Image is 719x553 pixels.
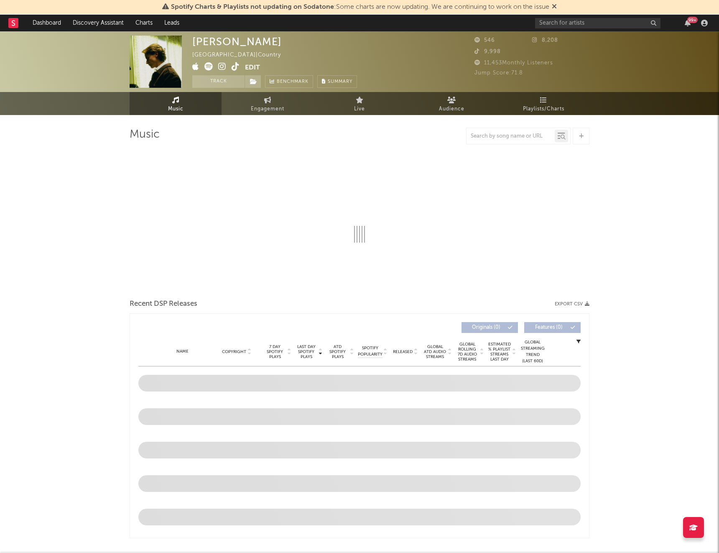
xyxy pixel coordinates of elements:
[130,92,222,115] a: Music
[317,75,357,88] button: Summary
[488,342,511,362] span: Estimated % Playlist Streams Last Day
[130,15,158,31] a: Charts
[328,79,352,84] span: Summary
[423,344,446,359] span: Global ATD Audio Streams
[295,344,317,359] span: Last Day Spotify Plays
[265,75,313,88] a: Benchmark
[474,49,501,54] span: 9,998
[326,344,349,359] span: ATD Spotify Plays
[532,38,558,43] span: 8,208
[474,70,523,76] span: Jump Score: 71.8
[192,50,291,60] div: [GEOGRAPHIC_DATA] | Country
[314,92,405,115] a: Live
[264,344,286,359] span: 7 Day Spotify Plays
[687,17,698,23] div: 99 +
[354,104,365,114] span: Live
[158,15,185,31] a: Leads
[67,15,130,31] a: Discovery Assistant
[474,60,553,66] span: 11,453 Monthly Listeners
[474,38,495,43] span: 546
[251,104,284,114] span: Engagement
[467,325,505,330] span: Originals ( 0 )
[192,36,282,48] div: [PERSON_NAME]
[685,20,691,26] button: 99+
[222,92,314,115] a: Engagement
[277,77,309,87] span: Benchmark
[222,349,246,354] span: Copyright
[192,75,245,88] button: Track
[155,348,210,355] div: Name
[530,325,568,330] span: Features ( 0 )
[552,4,557,10] span: Dismiss
[497,92,589,115] a: Playlists/Charts
[439,104,464,114] span: Audience
[171,4,334,10] span: Spotify Charts & Playlists not updating on Sodatone
[168,104,184,114] span: Music
[245,62,260,73] button: Edit
[171,4,549,10] span: : Some charts are now updating. We are continuing to work on the issue
[524,322,581,333] button: Features(0)
[523,104,564,114] span: Playlists/Charts
[358,345,382,358] span: Spotify Popularity
[535,18,660,28] input: Search for artists
[467,133,555,140] input: Search by song name or URL
[555,302,589,307] button: Export CSV
[461,322,518,333] button: Originals(0)
[520,339,545,364] div: Global Streaming Trend (Last 60D)
[27,15,67,31] a: Dashboard
[456,342,479,362] span: Global Rolling 7D Audio Streams
[130,299,197,309] span: Recent DSP Releases
[393,349,413,354] span: Released
[405,92,497,115] a: Audience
